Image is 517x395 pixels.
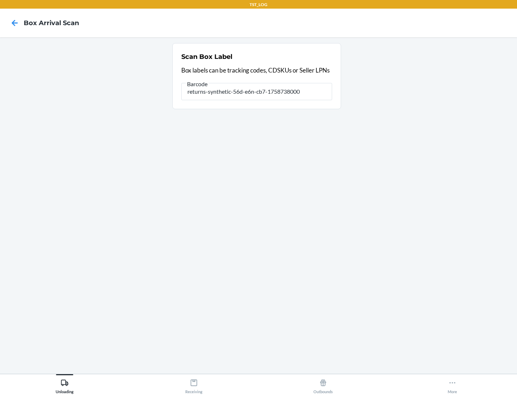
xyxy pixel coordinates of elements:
h4: Box Arrival Scan [24,18,79,28]
input: Barcode [181,83,332,100]
h2: Scan Box Label [181,52,232,61]
div: Outbounds [313,376,333,394]
div: Unloading [56,376,74,394]
p: TST_LOG [250,1,267,8]
button: More [388,374,517,394]
button: Outbounds [258,374,388,394]
div: More [448,376,457,394]
button: Receiving [129,374,258,394]
span: Barcode [186,80,209,88]
div: Receiving [185,376,202,394]
p: Box labels can be tracking codes, CDSKUs or Seller LPNs [181,66,332,75]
